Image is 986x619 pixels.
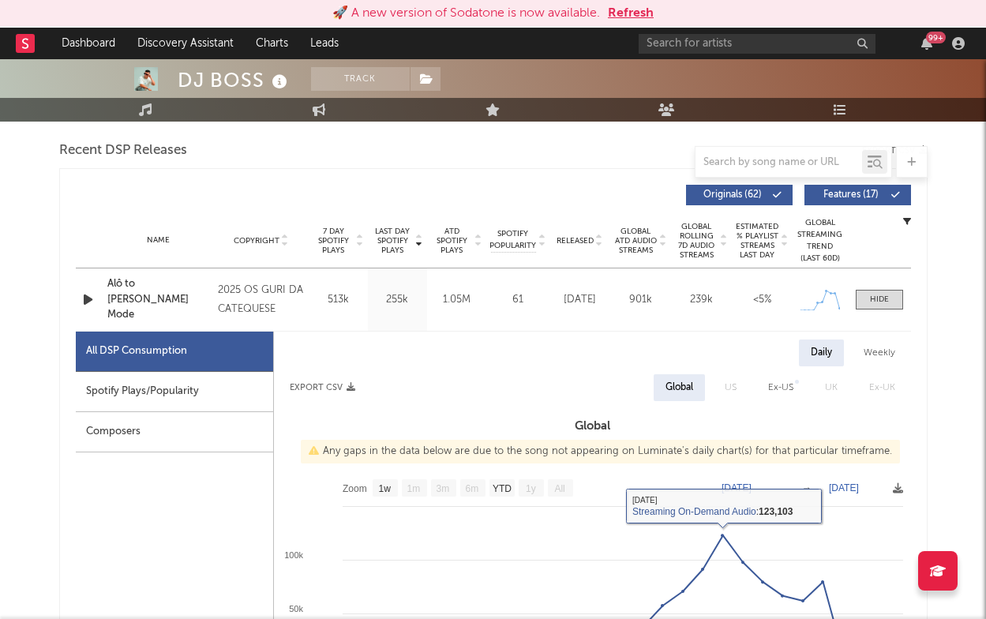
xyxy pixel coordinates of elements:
[675,292,728,308] div: 239k
[343,483,367,494] text: Zoom
[274,417,911,436] h3: Global
[431,227,473,255] span: ATD Spotify Plays
[372,292,423,308] div: 255k
[490,292,545,308] div: 61
[489,228,536,252] span: Spotify Popularity
[245,28,299,59] a: Charts
[76,332,273,372] div: All DSP Consumption
[313,292,364,308] div: 513k
[614,292,667,308] div: 901k
[802,482,812,493] text: →
[608,4,654,23] button: Refresh
[284,550,303,560] text: 100k
[332,4,600,23] div: 🚀 A new version of Sodatone is now available.
[59,141,187,160] span: Recent DSP Releases
[107,234,211,246] div: Name
[921,37,932,50] button: 99+
[554,483,564,494] text: All
[829,482,859,493] text: [DATE]
[431,292,482,308] div: 1.05M
[799,340,844,366] div: Daily
[372,227,414,255] span: Last Day Spotify Plays
[178,67,291,93] div: DJ BOSS
[492,483,511,494] text: YTD
[797,217,844,264] div: Global Streaming Trend (Last 60D)
[614,227,658,255] span: Global ATD Audio Streams
[465,483,478,494] text: 6m
[301,440,900,463] div: Any gaps in the data below are due to the song not appearing on Luminate's daily chart(s) for tha...
[126,28,245,59] a: Discovery Assistant
[76,412,273,452] div: Composers
[675,222,718,260] span: Global Rolling 7D Audio Streams
[407,483,420,494] text: 1m
[299,28,350,59] a: Leads
[852,340,907,366] div: Weekly
[234,236,279,246] span: Copyright
[665,378,693,397] div: Global
[436,483,449,494] text: 3m
[107,276,211,323] a: Alô to [PERSON_NAME] Mode
[290,383,355,392] button: Export CSV
[311,67,410,91] button: Track
[696,190,769,200] span: Originals ( 62 )
[86,342,187,361] div: All DSP Consumption
[686,185,793,205] button: Originals(62)
[313,227,354,255] span: 7 Day Spotify Plays
[526,483,536,494] text: 1y
[218,281,304,319] div: 2025 OS GURI DA CATEQUESE
[926,32,946,43] div: 99 +
[736,222,779,260] span: Estimated % Playlist Streams Last Day
[76,372,273,412] div: Spotify Plays/Popularity
[639,34,875,54] input: Search for artists
[722,482,752,493] text: [DATE]
[695,156,862,169] input: Search by song name or URL
[804,185,911,205] button: Features(17)
[736,292,789,308] div: <5%
[289,604,303,613] text: 50k
[51,28,126,59] a: Dashboard
[378,483,391,494] text: 1w
[557,236,594,246] span: Released
[553,292,606,308] div: [DATE]
[768,378,793,397] div: Ex-US
[815,190,887,200] span: Features ( 17 )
